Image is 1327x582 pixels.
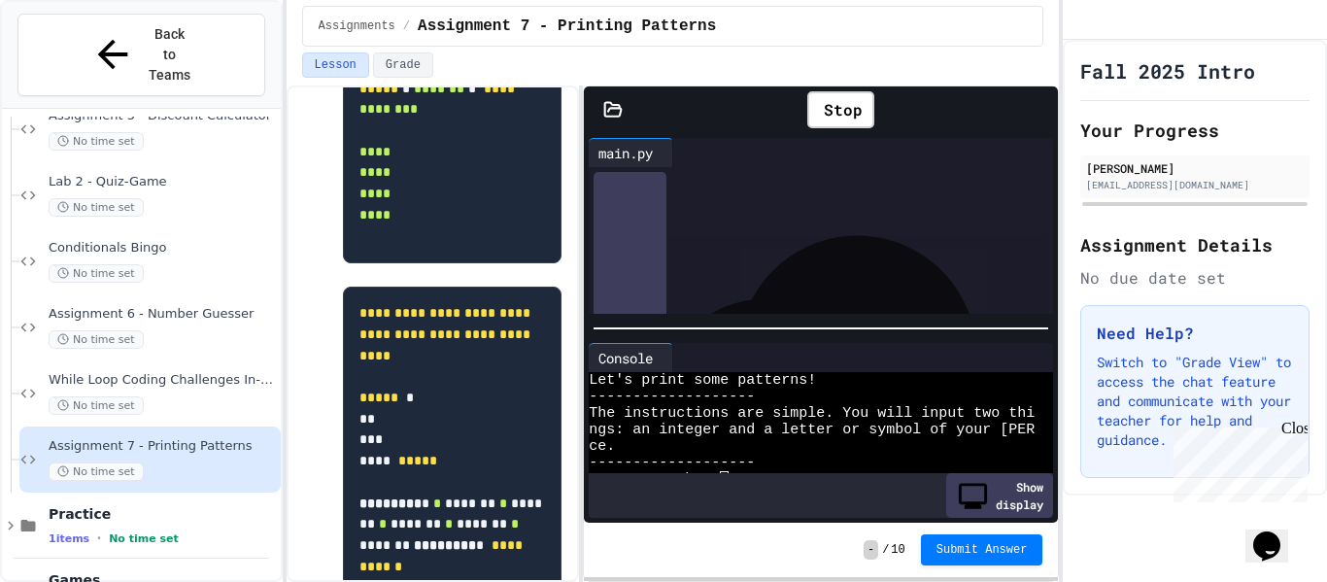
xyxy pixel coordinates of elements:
[1086,159,1304,177] div: [PERSON_NAME]
[1080,231,1310,258] h2: Assignment Details
[49,396,144,415] span: No time set
[589,138,673,167] div: main.py
[49,462,144,481] span: No time set
[589,343,673,372] div: Console
[49,330,144,349] span: No time set
[8,8,134,123] div: Chat with us now!Close
[17,14,265,96] button: Back to Teams
[589,143,663,163] div: main.py
[589,438,615,455] span: ce.
[589,372,816,389] span: Let's print some patterns!
[97,531,101,546] span: •
[1097,322,1293,345] h3: Need Help?
[891,542,904,558] span: 10
[147,24,192,86] span: Back to Teams
[49,264,144,283] span: No time set
[594,172,666,554] div: History
[49,532,89,545] span: 1 items
[1245,504,1308,563] iframe: chat widget
[946,473,1053,518] div: Show display
[589,422,1113,438] span: ngs: an integer and a letter or symbol of your [PERSON_NAME]
[882,542,889,558] span: /
[864,540,878,560] span: -
[418,15,716,38] span: Assignment 7 - Printing Patterns
[49,198,144,217] span: No time set
[373,52,433,78] button: Grade
[1080,57,1255,85] h1: Fall 2025 Intro
[49,306,277,323] span: Assignment 6 - Number Guesser
[403,18,410,34] span: /
[319,18,395,34] span: Assignments
[589,348,663,368] div: Console
[49,372,277,389] span: While Loop Coding Challenges In-Class
[49,132,144,151] span: No time set
[49,108,277,124] span: Assignment 5 - Discount Calculator
[109,532,179,545] span: No time set
[1097,353,1293,450] p: Switch to "Grade View" to access the chat feature and communicate with your teacher for help and ...
[49,174,277,190] span: Lab 2 - Quiz-Game
[1080,117,1310,144] h2: Your Progress
[49,505,277,523] span: Practice
[936,542,1028,558] span: Submit Answer
[589,389,755,405] span: -------------------
[807,91,874,128] div: Stop
[1086,178,1304,192] div: [EMAIL_ADDRESS][DOMAIN_NAME]
[589,455,755,471] span: -------------------
[49,438,277,455] span: Assignment 7 - Printing Patterns
[1080,266,1310,290] div: No due date set
[589,405,1035,422] span: The instructions are simple. You will input two thi
[49,240,277,257] span: Conditionals Bingo
[302,52,369,78] button: Lesson
[921,534,1043,565] button: Submit Answer
[589,471,720,488] span: Enter a number:
[1166,420,1308,502] iframe: chat widget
